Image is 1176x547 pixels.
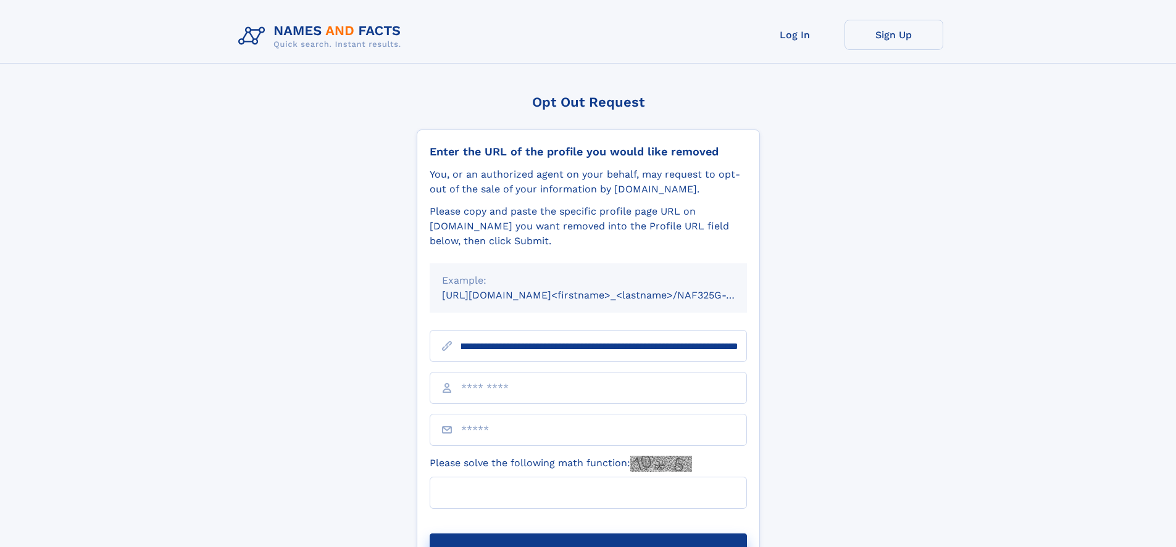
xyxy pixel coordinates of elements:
[442,273,735,288] div: Example:
[746,20,844,50] a: Log In
[417,94,760,110] div: Opt Out Request
[233,20,411,53] img: Logo Names and Facts
[430,204,747,249] div: Please copy and paste the specific profile page URL on [DOMAIN_NAME] you want removed into the Pr...
[430,456,692,472] label: Please solve the following math function:
[430,167,747,197] div: You, or an authorized agent on your behalf, may request to opt-out of the sale of your informatio...
[442,289,770,301] small: [URL][DOMAIN_NAME]<firstname>_<lastname>/NAF325G-xxxxxxxx
[430,145,747,158] div: Enter the URL of the profile you would like removed
[844,20,943,50] a: Sign Up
